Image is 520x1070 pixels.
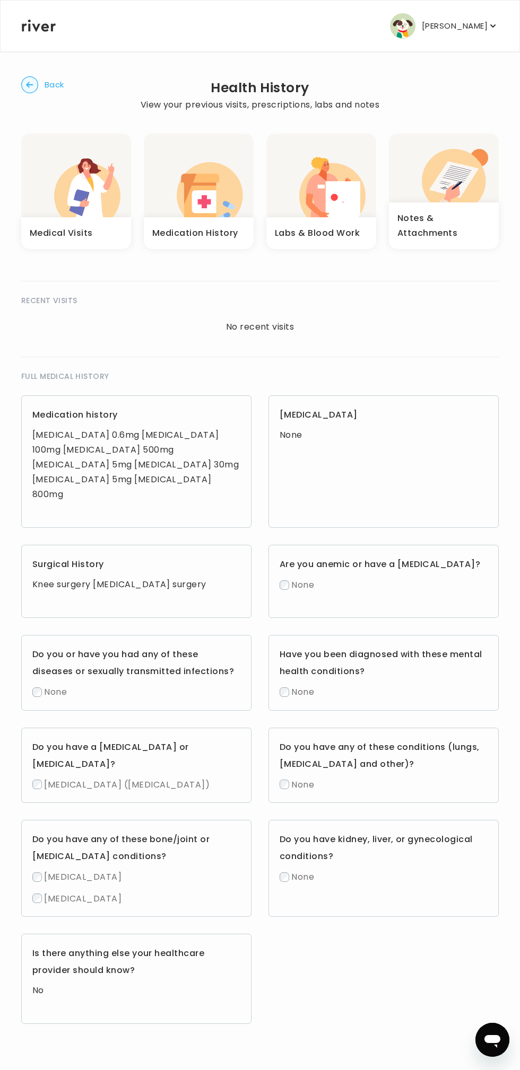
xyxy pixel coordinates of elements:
h3: Notes & Attachments [397,211,490,241]
input: None [32,687,42,697]
h3: Do you or have you had any of these diseases or sexually transmitted infections? [32,646,240,680]
span: RECENT VISITS [21,294,77,307]
input: None [280,687,289,697]
span: None [44,686,67,698]
span: FULL MEDICAL HISTORY [21,370,109,383]
iframe: Button to launch messaging window [475,1023,509,1057]
h3: Medication history [32,406,240,423]
h3: Do you have any of these conditions (lungs, [MEDICAL_DATA] and other)? [280,739,488,773]
button: Notes & Attachments [389,134,499,249]
div: No recent visits [21,320,499,334]
h3: Do you have kidney, liver, or gynecological conditions? [280,831,488,865]
button: user avatar[PERSON_NAME] [390,13,498,39]
h3: Have you been diagnosed with these mental health conditions? [280,646,488,680]
span: [MEDICAL_DATA] [44,871,122,883]
button: Medication History [144,134,254,249]
h3: Medication History [152,226,238,241]
span: [MEDICAL_DATA] [44,892,122,904]
input: None [280,580,289,590]
button: Labs & Blood Work [266,134,376,249]
input: None [280,780,289,789]
span: Back [45,77,64,92]
input: [MEDICAL_DATA] ([MEDICAL_DATA]) [32,780,42,789]
span: None [291,579,314,591]
div: None [280,428,488,443]
h3: Are you anemic or have a [MEDICAL_DATA]? [280,556,488,573]
span: [MEDICAL_DATA] ([MEDICAL_DATA]) [44,778,210,790]
p: View your previous visits, prescriptions, labs and notes [141,98,380,112]
button: Medical Visits [21,134,131,249]
button: Back [21,76,64,93]
input: [MEDICAL_DATA] [32,894,42,903]
span: None [291,778,314,790]
p: [PERSON_NAME] [422,19,488,33]
div: No [32,983,240,998]
img: user avatar [390,13,415,39]
h3: Medical Visits [30,226,93,241]
h3: Surgical History [32,556,240,573]
h2: Health History [141,81,380,95]
input: None [280,872,289,882]
span: None [291,871,314,883]
input: [MEDICAL_DATA] [32,872,42,882]
h3: Do you have a [MEDICAL_DATA] or [MEDICAL_DATA]? [32,739,240,773]
div: Knee surgery [MEDICAL_DATA] surgery [32,577,240,592]
h3: [MEDICAL_DATA] [280,406,488,423]
h3: Do you have any of these bone/joint or [MEDICAL_DATA] conditions? [32,831,240,865]
h3: Is there anything else your healthcare provider should know? [32,945,240,979]
span: None [291,686,314,698]
div: [MEDICAL_DATA] 0.6mg [MEDICAL_DATA] 100mg [MEDICAL_DATA] 500mg [MEDICAL_DATA] 5mg [MEDICAL_DATA] ... [32,428,240,502]
h3: Labs & Blood Work [275,226,360,241]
